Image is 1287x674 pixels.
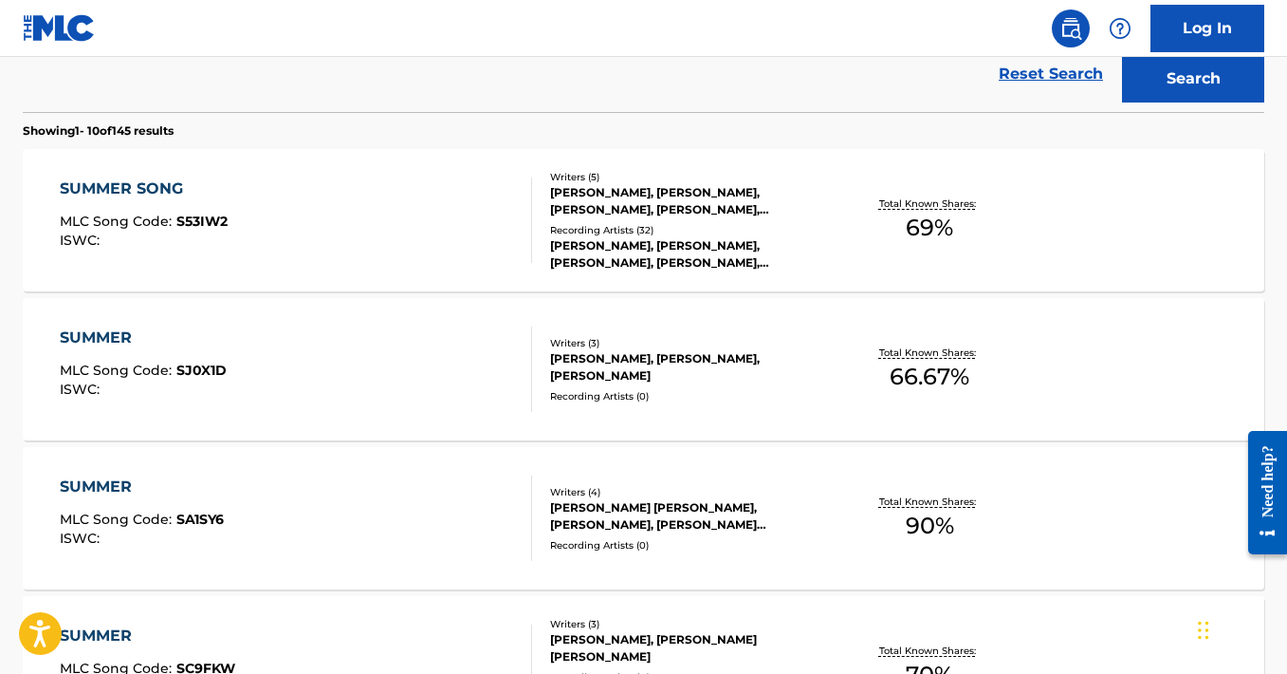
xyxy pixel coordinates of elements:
span: ISWC : [60,530,104,547]
p: Total Known Shares: [879,644,981,658]
div: Writers ( 3 ) [550,336,827,350]
span: MLC Song Code : [60,511,176,528]
div: Writers ( 5 ) [550,170,827,184]
p: Total Known Shares: [879,495,981,509]
a: Reset Search [989,53,1112,95]
a: Public Search [1052,9,1090,47]
a: SUMMERMLC Song Code:SA1SY6ISWC:Writers (4)[PERSON_NAME] [PERSON_NAME], [PERSON_NAME], [PERSON_NAM... [23,447,1264,590]
span: S53IW2 [176,213,228,230]
span: ISWC : [60,381,104,398]
div: Recording Artists ( 32 ) [550,223,827,237]
span: MLC Song Code : [60,213,176,230]
span: SJ0X1D [176,362,227,379]
span: 90 % [906,509,954,543]
a: SUMMERMLC Song Code:SJ0X1DISWC:Writers (3)[PERSON_NAME], [PERSON_NAME], [PERSON_NAME]Recording Ar... [23,298,1264,440]
p: Total Known Shares: [879,197,981,211]
div: [PERSON_NAME], [PERSON_NAME] [PERSON_NAME] [550,631,827,665]
a: Log In [1150,5,1264,52]
span: 69 % [906,211,953,245]
div: SUMMER [60,476,224,498]
div: [PERSON_NAME] [PERSON_NAME], [PERSON_NAME], [PERSON_NAME] [PERSON_NAME] [PERSON_NAME] [550,499,827,534]
div: SUMMER [60,625,235,647]
img: MLC Logo [23,14,96,42]
div: Recording Artists ( 0 ) [550,389,827,403]
a: SUMMER SONGMLC Song Code:S53IW2ISWC:Writers (5)[PERSON_NAME], [PERSON_NAME], [PERSON_NAME], [PERS... [23,149,1264,291]
div: Recording Artists ( 0 ) [550,538,827,552]
div: Drag [1198,602,1209,659]
div: [PERSON_NAME], [PERSON_NAME], [PERSON_NAME], [PERSON_NAME], [PERSON_NAME] [550,184,827,218]
iframe: Chat Widget [1192,583,1287,674]
button: Search [1122,55,1264,103]
div: SUMMER [60,327,227,349]
div: [PERSON_NAME], [PERSON_NAME], [PERSON_NAME] [550,350,827,384]
div: Help [1101,9,1139,47]
span: MLC Song Code : [60,362,176,379]
div: Writers ( 3 ) [550,617,827,631]
div: SUMMER SONG [60,178,228,200]
span: ISWC : [60,232,104,249]
span: SA1SY6 [176,511,224,528]
p: Total Known Shares: [879,346,981,360]
p: Showing 1 - 10 of 145 results [23,122,174,140]
span: 66.67 % [890,360,969,394]
iframe: Resource Center [1234,417,1287,570]
img: help [1109,17,1131,40]
div: Writers ( 4 ) [550,485,827,499]
div: [PERSON_NAME], [PERSON_NAME], [PERSON_NAME], [PERSON_NAME], [PERSON_NAME] [550,237,827,271]
img: search [1059,17,1082,40]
